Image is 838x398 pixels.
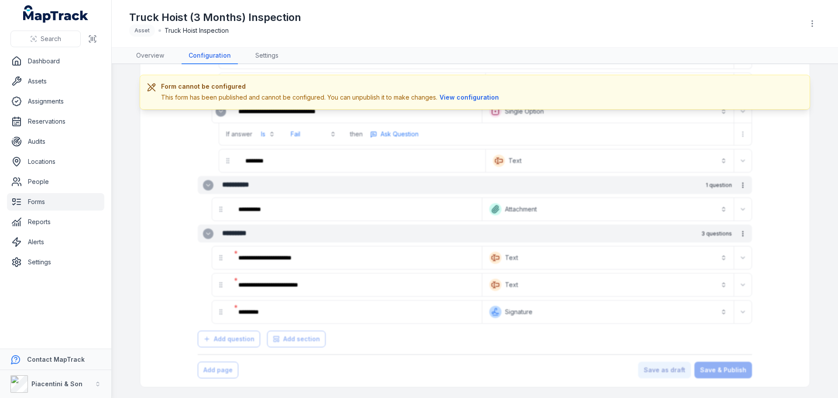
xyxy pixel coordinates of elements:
[182,48,238,64] a: Configuration
[7,193,104,211] a: Forms
[27,356,85,363] strong: Contact MapTrack
[7,93,104,110] a: Assignments
[7,173,104,190] a: People
[31,380,82,388] strong: Piacentini & Son
[7,213,104,231] a: Reports
[161,82,501,91] h3: Form cannot be configured
[248,48,285,64] a: Settings
[7,233,104,251] a: Alerts
[161,93,501,102] div: This form has been published and cannot be configured. You can unpublish it to make changes.
[165,26,229,35] span: Truck Hoist Inspection
[7,73,104,90] a: Assets
[7,52,104,70] a: Dashboard
[7,133,104,150] a: Audits
[129,10,301,24] h1: Truck Hoist (3 Months) Inspection
[129,24,155,37] div: Asset
[129,48,171,64] a: Overview
[10,31,81,47] button: Search
[41,35,61,43] span: Search
[7,113,104,130] a: Reservations
[437,93,501,102] button: View configuration
[7,253,104,271] a: Settings
[23,5,89,23] a: MapTrack
[7,153,104,170] a: Locations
